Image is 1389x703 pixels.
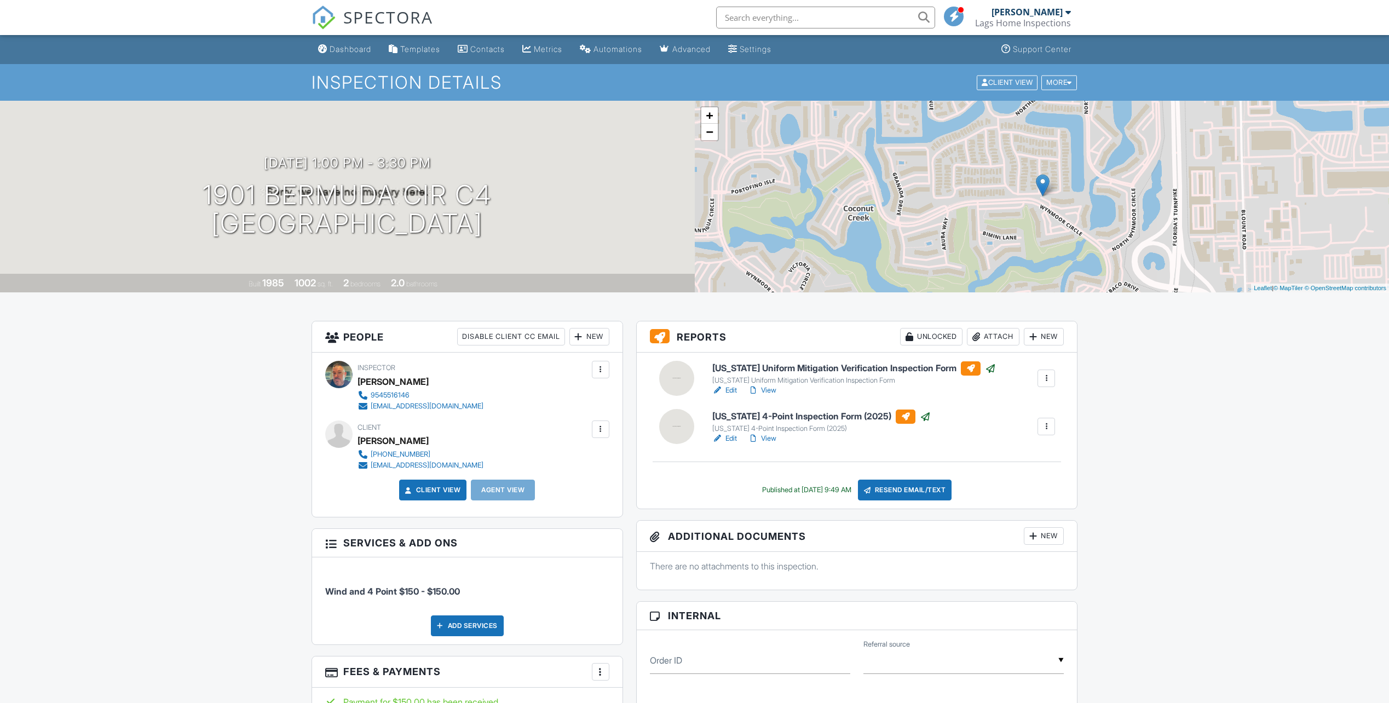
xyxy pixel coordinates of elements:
[312,73,1078,92] h1: Inspection Details
[575,39,647,60] a: Automations (Basic)
[403,485,461,495] a: Client View
[371,450,430,459] div: [PHONE_NUMBER]
[312,529,623,557] h3: Services & Add ons
[534,44,562,54] div: Metrics
[650,654,682,666] label: Order ID
[358,449,483,460] a: [PHONE_NUMBER]
[712,433,737,444] a: Edit
[650,560,1064,572] p: There are no attachments to this inspection.
[672,44,711,54] div: Advanced
[518,39,567,60] a: Metrics
[203,181,492,239] h1: 1901 Bermuda Cir C4 [GEOGRAPHIC_DATA]
[457,328,565,345] div: Disable Client CC Email
[762,486,851,494] div: Published at [DATE] 9:49 AM
[371,402,483,411] div: [EMAIL_ADDRESS][DOMAIN_NAME]
[470,44,505,54] div: Contacts
[358,401,483,412] a: [EMAIL_ADDRESS][DOMAIN_NAME]
[343,5,433,28] span: SPECTORA
[343,277,349,289] div: 2
[1041,75,1077,90] div: More
[358,460,483,471] a: [EMAIL_ADDRESS][DOMAIN_NAME]
[712,410,931,424] h6: [US_STATE] 4-Point Inspection Form (2025)
[655,39,715,60] a: Advanced
[701,124,718,140] a: Zoom out
[325,586,460,597] span: Wind and 4 Point $150 - $150.00
[569,328,609,345] div: New
[431,615,504,636] div: Add Services
[406,280,437,288] span: bathrooms
[371,391,410,400] div: 9545516146
[1251,284,1389,293] div: |
[637,602,1077,630] h3: Internal
[712,424,931,433] div: [US_STATE] 4-Point Inspection Form (2025)
[712,410,931,434] a: [US_STATE] 4-Point Inspection Form (2025) [US_STATE] 4-Point Inspection Form (2025)
[1273,285,1303,291] a: © MapTiler
[977,75,1038,90] div: Client View
[384,39,445,60] a: Templates
[967,328,1019,345] div: Attach
[358,390,483,401] a: 9545516146
[997,39,1076,60] a: Support Center
[1254,285,1272,291] a: Leaflet
[295,277,316,289] div: 1002
[712,361,996,385] a: [US_STATE] Uniform Mitigation Verification Inspection Form [US_STATE] Uniform Mitigation Verifica...
[900,328,962,345] div: Unlocked
[992,7,1063,18] div: [PERSON_NAME]
[858,480,952,500] div: Resend Email/Text
[312,15,433,38] a: SPECTORA
[712,361,996,376] h6: [US_STATE] Uniform Mitigation Verification Inspection Form
[400,44,440,54] div: Templates
[262,277,284,289] div: 1985
[975,18,1071,28] div: Lags Home Inspections
[325,566,609,606] li: Service: Wind and 4 Point $150
[318,280,333,288] span: sq. ft.
[863,639,910,649] label: Referral source
[264,155,431,170] h3: [DATE] 1:00 pm - 3:30 pm
[637,521,1077,552] h3: Additional Documents
[249,280,261,288] span: Built
[371,461,483,470] div: [EMAIL_ADDRESS][DOMAIN_NAME]
[976,78,1040,86] a: Client View
[312,5,336,30] img: The Best Home Inspection Software - Spectora
[350,280,381,288] span: bedrooms
[314,39,376,60] a: Dashboard
[453,39,509,60] a: Contacts
[358,373,429,390] div: [PERSON_NAME]
[724,39,776,60] a: Settings
[358,433,429,449] div: [PERSON_NAME]
[740,44,771,54] div: Settings
[712,385,737,396] a: Edit
[712,376,996,385] div: [US_STATE] Uniform Mitigation Verification Inspection Form
[358,364,395,372] span: Inspector
[1013,44,1071,54] div: Support Center
[330,44,371,54] div: Dashboard
[391,277,405,289] div: 2.0
[1024,527,1064,545] div: New
[312,321,623,353] h3: People
[358,423,381,431] span: Client
[1024,328,1064,345] div: New
[312,656,623,688] h3: Fees & Payments
[748,385,776,396] a: View
[1305,285,1386,291] a: © OpenStreetMap contributors
[637,321,1077,353] h3: Reports
[748,433,776,444] a: View
[593,44,642,54] div: Automations
[716,7,935,28] input: Search everything...
[701,107,718,124] a: Zoom in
